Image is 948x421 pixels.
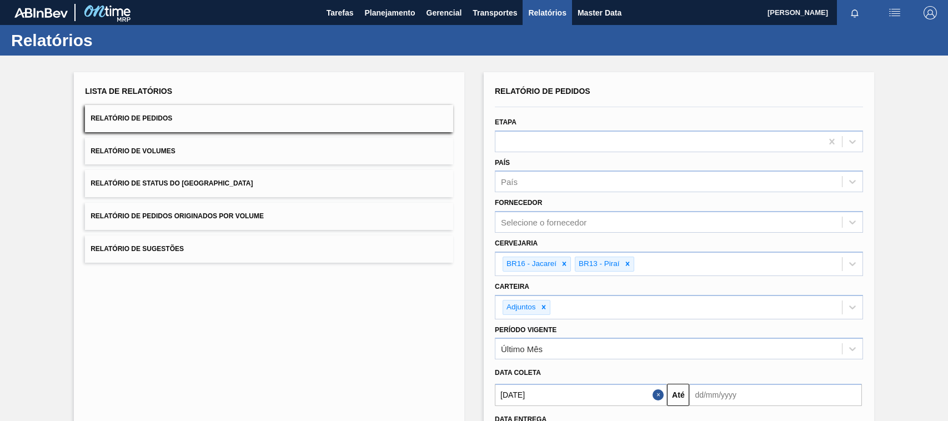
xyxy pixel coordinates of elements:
label: Etapa [495,118,516,126]
h1: Relatórios [11,34,208,47]
button: Notificações [837,5,872,21]
button: Relatório de Sugestões [85,235,453,263]
span: Relatório de Sugestões [91,245,184,253]
span: Relatório de Status do [GEOGRAPHIC_DATA] [91,179,253,187]
span: Tarefas [327,6,354,19]
img: userActions [888,6,901,19]
button: Relatório de Pedidos Originados por Volume [85,203,453,230]
div: Adjuntos [503,300,538,314]
div: Selecione o fornecedor [501,218,586,227]
label: Fornecedor [495,199,542,207]
span: Relatórios [528,6,566,19]
span: Transportes [473,6,517,19]
label: Carteira [495,283,529,290]
div: País [501,177,518,187]
div: Último Mês [501,344,543,354]
label: Período Vigente [495,326,556,334]
button: Relatório de Status do [GEOGRAPHIC_DATA] [85,170,453,197]
div: BR13 - Piraí [575,257,621,271]
input: dd/mm/yyyy [689,384,861,406]
img: Logout [924,6,937,19]
button: Até [667,384,689,406]
span: Relatório de Volumes [91,147,175,155]
button: Close [653,384,667,406]
span: Data coleta [495,369,541,377]
span: Relatório de Pedidos [495,87,590,96]
input: dd/mm/yyyy [495,384,667,406]
div: BR16 - Jacareí [503,257,558,271]
button: Relatório de Pedidos [85,105,453,132]
span: Relatório de Pedidos [91,114,172,122]
span: Master Data [578,6,621,19]
span: Relatório de Pedidos Originados por Volume [91,212,264,220]
img: TNhmsLtSVTkK8tSr43FrP2fwEKptu5GPRR3wAAAABJRU5ErkJggg== [14,8,68,18]
label: Cervejaria [495,239,538,247]
label: País [495,159,510,167]
span: Lista de Relatórios [85,87,172,96]
span: Planejamento [364,6,415,19]
span: Gerencial [427,6,462,19]
button: Relatório de Volumes [85,138,453,165]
